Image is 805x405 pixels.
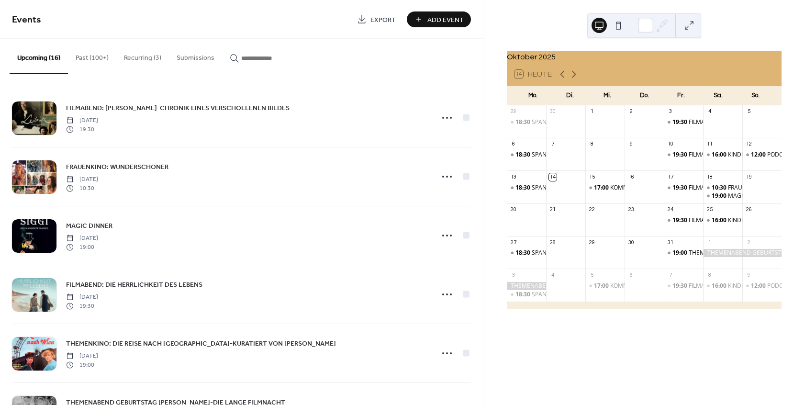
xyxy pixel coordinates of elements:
[663,86,700,105] div: Fr.
[549,108,556,115] div: 30
[664,151,703,159] div: FILMABEND: KUNDSCHAFTER DES FRIEDENS 2
[515,184,532,192] span: 18:30
[66,234,98,243] span: [DATE]
[706,271,713,279] div: 8
[66,243,98,251] span: 19:00
[507,282,546,290] div: THEMENABEND GEBURTSTAG EDGAR REITZ-DIE LANGE FILMNACHT
[66,184,98,192] span: 10:30
[549,173,556,180] div: 14
[627,108,635,115] div: 2
[66,175,98,184] span: [DATE]
[407,11,471,27] button: Add Event
[712,282,728,290] span: 16:00
[66,125,98,134] span: 19:30
[588,108,595,115] div: 1
[68,39,116,73] button: Past (100+)
[585,184,625,192] div: KOMME WER WOLLE
[12,11,41,29] span: Events
[549,141,556,148] div: 7
[507,51,782,63] div: Oktober 2025
[510,271,517,279] div: 3
[66,338,336,349] a: THEMENKINO: DIE REISE NACH [GEOGRAPHIC_DATA]-KURATIERT VON [PERSON_NAME]
[10,39,68,74] button: Upcoming (16)
[627,173,635,180] div: 16
[700,86,737,105] div: Sa.
[116,39,169,73] button: Recurring (3)
[627,206,635,214] div: 23
[672,184,689,192] span: 19:30
[667,206,674,214] div: 24
[712,151,728,159] span: 16:00
[588,173,595,180] div: 15
[350,11,403,27] a: Export
[627,141,635,148] div: 9
[672,249,689,257] span: 19:00
[507,151,546,159] div: SPANISCH A1 AB LEKTION 1
[588,271,595,279] div: 5
[706,206,713,214] div: 25
[745,206,752,214] div: 26
[66,221,112,231] span: MAGIC DINNER
[728,282,761,290] div: KINDERKINO
[532,151,606,159] div: SPANISCH A1 AB LEKTION 1
[751,151,767,159] span: 12:00
[589,86,626,105] div: Mi.
[507,118,546,126] div: SPANISCH A1 AB LEKTION 1
[510,206,517,214] div: 20
[706,173,713,180] div: 18
[667,271,674,279] div: 7
[515,249,532,257] span: 18:30
[667,108,674,115] div: 3
[510,108,517,115] div: 29
[667,141,674,148] div: 10
[703,282,742,290] div: KINDERKINO
[737,86,774,105] div: So.
[549,239,556,246] div: 28
[672,151,689,159] span: 19:30
[728,151,761,159] div: KINDERKINO
[610,184,665,192] div: KOMME WER WOLLE
[510,173,517,180] div: 13
[703,249,782,257] div: THEMENABEND GEBURTSTAG EDGAR REITZ-DIE LANGE FILMNACHT
[742,151,782,159] div: PODCAST LIVE
[703,216,742,225] div: KINDERKINO
[689,118,805,126] div: FILMABEND: ES IST NUR EINE PHASE, HASE
[626,86,662,105] div: Do.
[706,239,713,246] div: 1
[66,352,98,360] span: [DATE]
[706,141,713,148] div: 11
[627,239,635,246] div: 30
[66,279,202,290] a: FILMABEND: DIE HERRLICHKEIT DES LEBENS
[728,216,761,225] div: KINDERKINO
[594,184,610,192] span: 17:00
[664,184,703,192] div: FILMABEND: LEIBNIZ-CHRONIK EINES VERSCHOLLENEN BILDES
[712,184,728,192] span: 10:30
[627,271,635,279] div: 6
[427,15,464,25] span: Add Event
[514,86,551,105] div: Mo.
[712,216,728,225] span: 16:00
[664,216,703,225] div: FILMABEND: DIE HERRLICHKEIT DES LEBENS
[532,291,606,299] div: SPANISCH A1 AB LEKTION 1
[610,282,665,290] div: KOMME WER WOLLE
[66,116,98,125] span: [DATE]
[66,293,98,302] span: [DATE]
[66,162,168,172] span: FRAUENKINO: WUNDERSCHÖNER
[745,173,752,180] div: 19
[66,103,290,113] span: FILMABEND: [PERSON_NAME]-CHRONIK EINES VERSCHOLLENEN BILDES
[588,239,595,246] div: 29
[549,206,556,214] div: 21
[588,141,595,148] div: 8
[664,282,703,290] div: FILMABEND: ZWEIGSTELLE-BÜROKRATIE KENNT KEIN JENSEITS
[507,291,546,299] div: SPANISCH A1 AB LEKTION 1
[66,302,98,310] span: 19:30
[66,280,202,290] span: FILMABEND: DIE HERRLICHKEIT DES LEBENS
[703,151,742,159] div: KINDERKINO
[507,184,546,192] div: SPANISCH A1 AB LEKTION 1
[66,339,336,349] span: THEMENKINO: DIE REISE NACH [GEOGRAPHIC_DATA]-KURATIERT VON [PERSON_NAME]
[510,141,517,148] div: 6
[672,118,689,126] span: 19:30
[515,118,532,126] span: 18:30
[549,271,556,279] div: 4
